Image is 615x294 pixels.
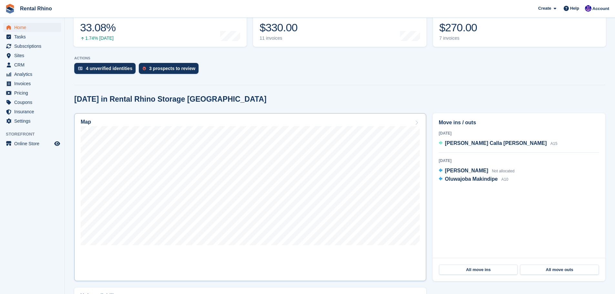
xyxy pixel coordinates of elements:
a: menu [3,117,61,126]
img: verify_identity-adf6edd0f0f0b5bbfe63781bf79b02c33cf7c696d77639b501bdc392416b5a36.svg [78,66,83,70]
div: 4 unverified identities [86,66,132,71]
span: CRM [14,60,53,69]
span: Tasks [14,32,53,41]
div: [DATE] [439,158,599,164]
img: Ari Kolas [585,5,591,12]
div: $270.00 [439,21,484,34]
a: All move outs [520,265,599,275]
a: Awaiting payment $270.00 7 invoices [433,6,606,47]
span: Help [570,5,579,12]
a: Month-to-date sales $330.00 11 invoices [253,6,426,47]
a: [PERSON_NAME] Calla [PERSON_NAME] A15 [439,139,557,148]
span: Analytics [14,70,53,79]
a: 3 prospects to review [139,63,202,77]
span: Not allocated [492,169,515,173]
span: Sites [14,51,53,60]
a: 4 unverified identities [74,63,139,77]
div: 1.74% [DATE] [80,35,116,41]
a: menu [3,70,61,79]
a: menu [3,51,61,60]
span: Oluwajoba Makindipe [445,176,498,182]
a: menu [3,60,61,69]
span: [PERSON_NAME] Calla [PERSON_NAME] [445,140,547,146]
span: Create [538,5,551,12]
span: Invoices [14,79,53,88]
div: 3 prospects to review [149,66,195,71]
img: stora-icon-8386f47178a22dfd0bd8f6a31ec36ba5ce8667c1dd55bd0f319d3a0aa187defe.svg [5,4,15,14]
a: Rental Rhino [17,3,55,14]
div: 7 invoices [439,35,484,41]
span: A10 [501,177,508,182]
a: menu [3,98,61,107]
span: Account [592,5,609,12]
a: Preview store [53,140,61,147]
span: Pricing [14,88,53,97]
span: Subscriptions [14,42,53,51]
h2: Move ins / outs [439,119,599,127]
span: Coupons [14,98,53,107]
div: $330.00 [260,21,308,34]
a: menu [3,107,61,116]
img: prospect-51fa495bee0391a8d652442698ab0144808aea92771e9ea1ae160a38d050c398.svg [143,66,146,70]
a: menu [3,88,61,97]
a: menu [3,139,61,148]
a: Occupancy 33.08% 1.74% [DATE] [74,6,247,47]
a: menu [3,32,61,41]
span: Storefront [6,131,64,137]
span: Home [14,23,53,32]
a: menu [3,79,61,88]
span: Settings [14,117,53,126]
a: Map [74,113,426,281]
a: All move ins [439,265,518,275]
a: menu [3,23,61,32]
span: [PERSON_NAME] [445,168,488,173]
div: [DATE] [439,130,599,136]
h2: Map [81,119,91,125]
p: ACTIONS [74,56,605,60]
a: Oluwajoba Makindipe A10 [439,175,508,184]
div: 33.08% [80,21,116,34]
h2: [DATE] in Rental Rhino Storage [GEOGRAPHIC_DATA] [74,95,266,104]
a: [PERSON_NAME] Not allocated [439,167,515,175]
span: Insurance [14,107,53,116]
div: 11 invoices [260,35,308,41]
a: menu [3,42,61,51]
span: Online Store [14,139,53,148]
span: A15 [550,141,557,146]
